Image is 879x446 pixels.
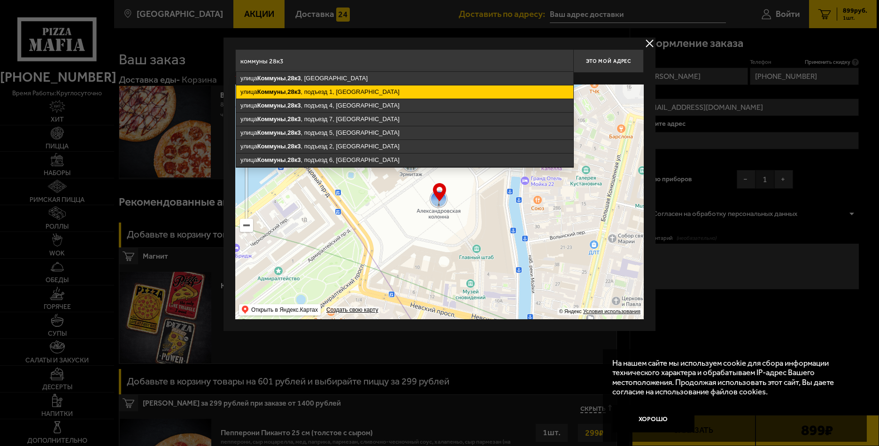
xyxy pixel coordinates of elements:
ymaps: улица , , подъезд 4, [GEOGRAPHIC_DATA] [236,99,573,112]
ymaps: улица , , подъезд 7, [GEOGRAPHIC_DATA] [236,113,573,126]
ymaps: улица , , подъезд 1, [GEOGRAPHIC_DATA] [236,85,573,99]
span: Это мой адрес [586,58,631,64]
ymaps: Коммуны [257,75,286,82]
ymaps: Коммуны [257,88,286,95]
p: На нашем сайте мы используем cookie для сбора информации технического характера и обрабатываем IP... [612,358,852,396]
ymaps: 28к3 [287,156,301,163]
ymaps: 28к3 [287,75,301,82]
button: Это мой адрес [573,49,644,73]
ymaps: 28к3 [287,129,301,136]
ymaps: Коммуны [257,129,286,136]
ymaps: 28к3 [287,143,301,150]
ymaps: Открыть в Яндекс.Картах [239,304,321,315]
a: Создать свою карту [324,307,380,314]
ymaps: Коммуны [257,115,286,123]
button: delivery type [644,38,655,49]
input: Введите адрес доставки [235,49,573,73]
button: Хорошо [612,405,695,433]
p: Укажите дом на карте или в поле ввода [235,75,368,83]
a: Условия использования [583,308,640,314]
ymaps: улица , , подъезд 5, [GEOGRAPHIC_DATA] [236,126,573,139]
ymaps: © Яндекс [559,308,582,314]
ymaps: улица , , [GEOGRAPHIC_DATA] [236,72,573,85]
ymaps: Открыть в Яндекс.Картах [251,304,318,315]
ymaps: Коммуны [257,143,286,150]
ymaps: 28к3 [287,102,301,109]
ymaps: 28к3 [287,115,301,123]
ymaps: 28к3 [287,88,301,95]
ymaps: Коммуны [257,156,286,163]
ymaps: улица , , подъезд 2, [GEOGRAPHIC_DATA] [236,140,573,153]
ymaps: Коммуны [257,102,286,109]
ymaps: улица , , подъезд 6, [GEOGRAPHIC_DATA] [236,154,573,167]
